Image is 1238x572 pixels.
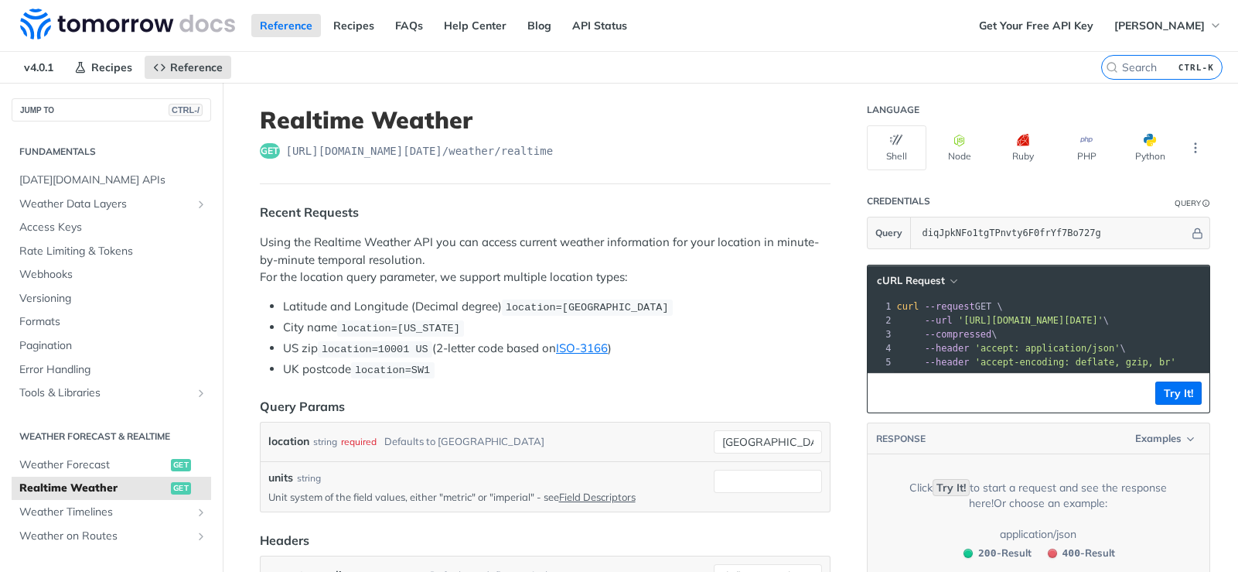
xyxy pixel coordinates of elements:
span: Access Keys [19,220,207,235]
div: 4 [868,341,894,355]
a: Realtime Weatherget [12,477,211,500]
span: get [171,459,191,471]
button: Show subpages for Tools & Libraries [195,387,207,399]
div: 1 [868,300,894,313]
span: [PERSON_NAME] [1114,19,1205,33]
a: Weather Forecastget [12,454,211,477]
button: Ruby [994,125,1053,170]
a: ISO-3166 [556,341,608,355]
div: 5 [868,355,894,369]
li: Latitude and Longitude (Decimal degree) [283,298,830,316]
a: Reference [145,56,231,79]
div: Recent Requests [260,203,359,221]
span: get [171,482,191,495]
button: Node [930,125,990,170]
span: Rate Limiting & Tokens [19,244,207,259]
input: apikey [915,217,1189,248]
span: --request [925,301,975,312]
button: PHP [1057,125,1117,170]
a: Weather Data LayersShow subpages for Weather Data Layers [12,193,211,216]
kbd: CTRL-K [1175,60,1218,75]
span: CTRL-/ [169,104,203,116]
a: Webhooks [12,263,211,286]
li: UK postcode [283,361,830,378]
button: More Languages [1184,136,1207,159]
button: RESPONSE [875,431,926,447]
a: Blog [519,14,560,37]
p: Using the Realtime Weather API you can access current weather information for your location in mi... [260,234,830,286]
button: Hide [1189,225,1206,241]
a: Recipes [325,14,383,37]
button: Examples [1130,431,1202,447]
li: US zip (2-letter code based on ) [283,340,830,358]
span: 'accept-encoding: deflate, gzip, br' [975,357,1176,368]
span: Realtime Weather [19,481,167,496]
button: cURL Request [871,273,962,289]
span: --url [925,315,953,326]
span: Error Handling [19,362,207,378]
span: Pagination [19,338,207,354]
span: location=10001 US [322,344,428,355]
a: Weather TimelinesShow subpages for Weather Timelines [12,501,211,524]
span: \ [897,315,1110,326]
button: Show subpages for Weather Data Layers [195,198,207,211]
button: Copy to clipboard [875,382,897,405]
span: 'accept: application/json' [975,343,1120,354]
button: JUMP TOCTRL-/ [12,98,211,122]
span: location=SW1 [355,365,430,376]
code: Try It! [933,479,970,496]
span: https://api.tomorrow.io/v4/weather/realtime [286,143,554,159]
span: - Result [978,546,1031,561]
div: Query [1175,197,1201,209]
span: 200 [963,549,973,558]
span: Weather Data Layers [19,197,191,212]
span: [DATE][DOMAIN_NAME] APIs [19,173,207,188]
span: 400 [1048,549,1057,558]
a: FAQs [387,14,431,37]
a: Tools & LibrariesShow subpages for Tools & Libraries [12,382,211,405]
span: Weather Forecast [19,457,167,473]
p: Unit system of the field values, either "metric" or "imperial" - see [268,490,708,504]
a: Versioning [12,287,211,310]
div: Credentials [867,195,930,207]
span: Weather on Routes [19,529,191,544]
a: Get Your Free API Key [970,14,1102,37]
button: [PERSON_NAME] [1106,14,1230,37]
span: \ [897,343,1126,354]
i: Information [1202,200,1210,207]
span: GET \ [897,301,1003,312]
span: curl [897,301,919,312]
a: Field Descriptors [559,491,636,503]
button: Python [1120,125,1180,170]
span: cURL Request [877,274,945,287]
button: Try It! [1155,382,1202,405]
span: get [260,143,280,159]
a: Rate Limiting & Tokens [12,240,211,263]
span: Examples [1135,431,1182,447]
span: --header [925,343,970,354]
a: Weather on RoutesShow subpages for Weather on Routes [12,525,211,548]
a: Help Center [435,14,515,37]
button: Show subpages for Weather Timelines [195,506,207,519]
span: Versioning [19,291,207,307]
svg: More ellipsis [1189,141,1202,155]
button: Show subpages for Weather on Routes [195,530,207,543]
div: Headers [260,531,309,550]
span: Weather Timelines [19,505,191,520]
div: Click to start a request and see the response here! Or choose an example: [892,480,1185,511]
span: --header [925,357,970,368]
button: 200200-Result [956,546,1036,561]
a: [DATE][DOMAIN_NAME] APIs [12,169,211,192]
label: units [268,470,293,486]
span: Formats [19,314,207,330]
a: Error Handling [12,358,211,382]
h2: Weather Forecast & realtime [12,430,211,444]
button: Shell [867,125,926,170]
div: 3 [868,327,894,341]
span: - Result [1062,546,1115,561]
a: Formats [12,310,211,334]
span: location=[GEOGRAPHIC_DATA] [506,302,669,313]
span: 400 [1062,547,1080,559]
span: \ [897,329,998,340]
h1: Realtime Weather [260,106,830,134]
